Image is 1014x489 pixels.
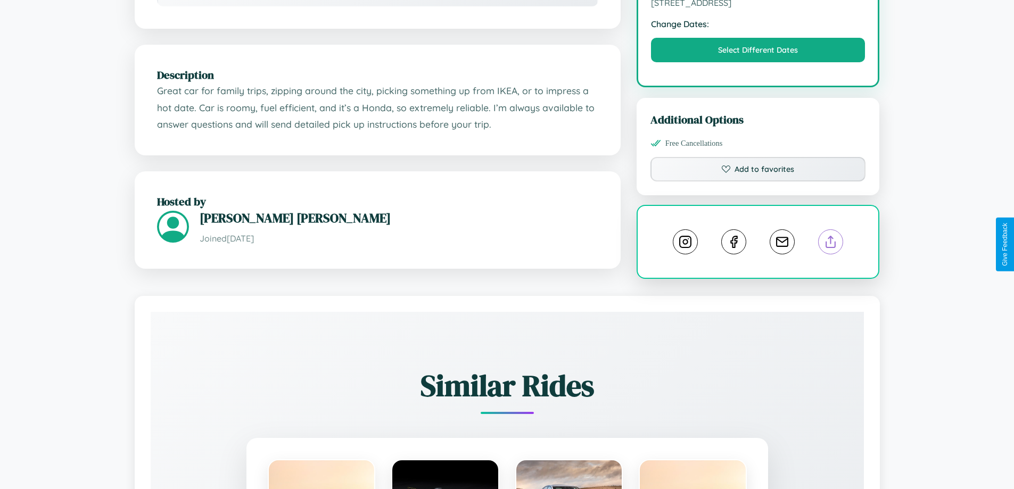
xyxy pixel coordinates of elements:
[665,139,723,148] span: Free Cancellations
[188,365,827,406] h2: Similar Rides
[200,209,598,227] h3: [PERSON_NAME] [PERSON_NAME]
[651,38,865,62] button: Select Different Dates
[200,231,598,246] p: Joined [DATE]
[650,112,866,127] h3: Additional Options
[157,82,598,133] p: Great car for family trips, zipping around the city, picking something up from IKEA, or to impres...
[157,67,598,82] h2: Description
[651,19,865,29] strong: Change Dates:
[1001,223,1009,266] div: Give Feedback
[650,157,866,181] button: Add to favorites
[157,194,598,209] h2: Hosted by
